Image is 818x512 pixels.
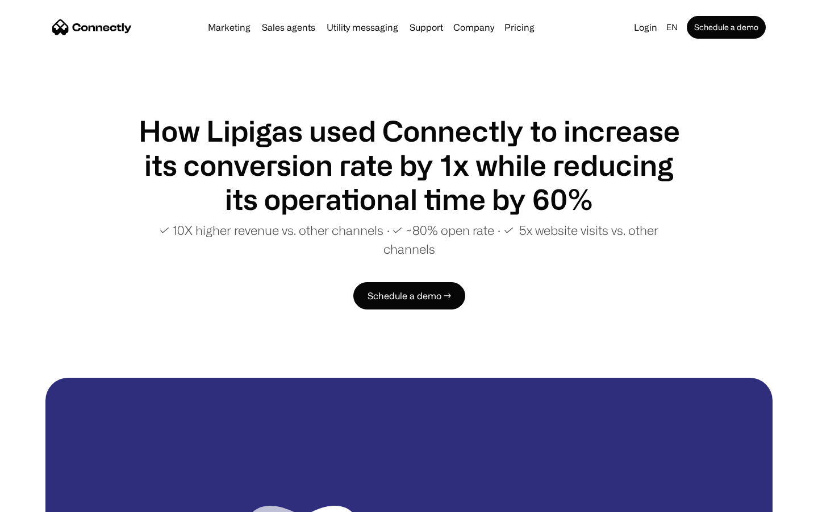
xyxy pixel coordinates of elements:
div: en [666,19,678,35]
a: Pricing [500,23,539,32]
a: Marketing [203,23,255,32]
a: Utility messaging [322,23,403,32]
p: ✓ 10X higher revenue vs. other channels ∙ ✓ ~80% open rate ∙ ✓ 5x website visits vs. other channels [136,221,682,258]
div: Company [450,19,498,35]
div: en [662,19,685,35]
a: Schedule a demo [687,16,766,39]
aside: Language selected: English [11,491,68,508]
ul: Language list [23,492,68,508]
div: Company [453,19,494,35]
a: Sales agents [257,23,320,32]
a: Schedule a demo → [353,282,465,309]
a: Support [405,23,448,32]
a: home [52,19,132,36]
h1: How Lipigas used Connectly to increase its conversion rate by 1x while reducing its operational t... [136,114,682,216]
a: Login [629,19,662,35]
